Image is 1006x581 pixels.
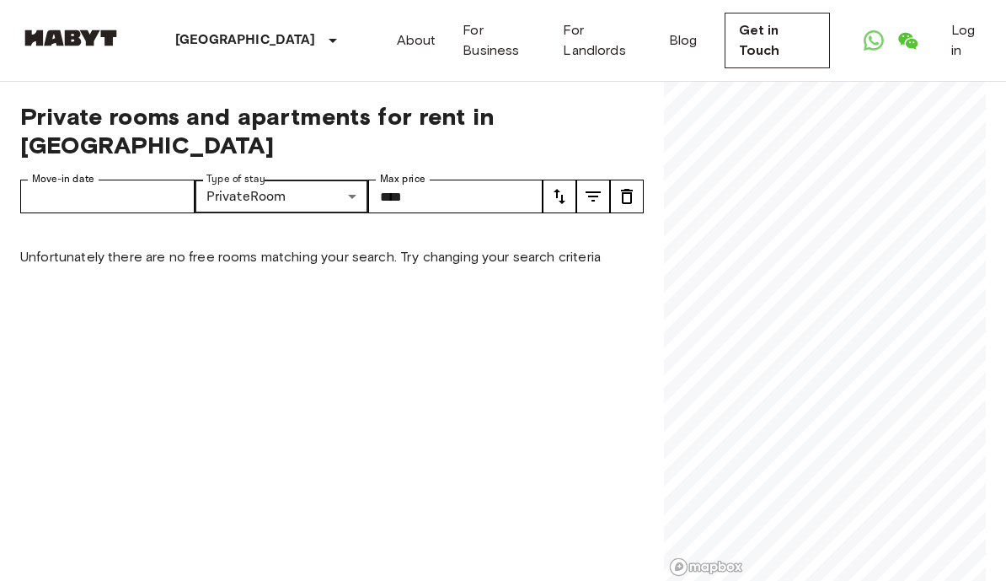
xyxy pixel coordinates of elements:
a: Get in Touch [725,13,831,68]
input: Choose date [20,180,195,213]
label: Type of stay [206,172,265,186]
span: Private rooms and apartments for rent in [GEOGRAPHIC_DATA] [20,102,644,159]
button: tune [610,180,644,213]
a: Open WeChat [891,24,924,57]
a: About [397,30,436,51]
a: Mapbox logo [669,557,743,577]
a: Log in [951,20,986,61]
button: tune [543,180,576,213]
a: For Landlords [563,20,642,61]
a: For Business [463,20,536,61]
a: Open WhatsApp [857,24,891,57]
p: [GEOGRAPHIC_DATA] [175,30,316,51]
img: Habyt [20,30,121,46]
p: Unfortunately there are no free rooms matching your search. Try changing your search criteria [20,247,644,267]
label: Move-in date [32,172,94,186]
div: PrivateRoom [195,180,369,213]
a: Blog [669,30,698,51]
button: tune [576,180,610,213]
label: Max price [380,172,425,186]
